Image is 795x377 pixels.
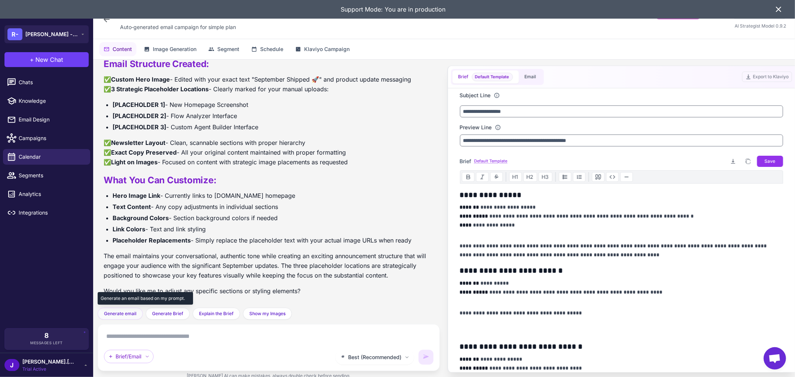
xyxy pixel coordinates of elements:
li: - Simply replace the placeholder text with your actual image URLs when ready [113,235,434,245]
button: Email [519,70,542,83]
span: Generate Brief [152,310,183,317]
strong: Link Colors [113,225,145,233]
a: Campaigns [3,130,90,146]
span: Klaviyo Campaign [304,45,350,53]
a: Calendar [3,149,90,165]
span: Content [113,45,132,53]
strong: Hero Image Link [113,192,160,199]
button: Klaviyo Campaign [291,42,354,56]
span: Brief [460,157,471,165]
a: Default Template [474,158,508,164]
button: Content [99,42,136,56]
h2: What You Can Customize: [104,174,434,186]
strong: 3 Strategic Placeholder Locations [111,85,209,93]
button: Export to Klaviyo [742,72,792,82]
div: J [4,359,19,371]
button: H2 [523,172,537,182]
li: - Custom Agent Builder Interface [113,122,434,132]
a: Integrations [3,205,90,221]
button: Generate Brief [146,308,190,320]
a: Knowledge [3,93,90,109]
div: Open chat [764,347,786,370]
span: Chats [19,78,84,86]
div: Brief/Email [104,350,154,363]
span: Integrations [19,209,84,217]
strong: Background Colors [113,214,169,222]
span: Knowledge [19,97,84,105]
span: Image Generation [153,45,196,53]
button: Best (Recommended) [335,350,414,365]
div: R- [7,28,22,40]
span: [PERSON_NAME] - Email Agent [25,30,78,38]
button: Download brief [727,155,739,167]
span: Brief [458,73,469,80]
a: Segments [3,168,90,183]
span: Analytics [19,190,84,198]
button: Save [757,156,783,167]
strong: Text Content [113,203,151,210]
span: Segment [217,45,239,53]
span: AI Strategist Model 0.9.2 [735,23,786,29]
li: - Text and link styling [113,224,434,234]
p: ✅ - Edited with your exact text "September Shipped 🚀" and product update messaging ✅ - Clearly ma... [104,75,434,94]
span: Messages Left [30,340,63,346]
h2: Email Structure Created: [104,58,434,70]
button: Schedule [247,42,288,56]
button: Segment [204,42,244,56]
p: ✅ - Clean, scannable sections with proper hierarchy ✅ - All your original content maintained with... [104,138,434,167]
button: R-[PERSON_NAME] - Email Agent [4,25,89,43]
span: New Chat [36,55,63,64]
button: H3 [539,172,552,182]
button: Copy brief [742,155,754,167]
span: Email Design [19,115,84,124]
button: Explain the Brief [193,308,240,320]
label: Preview Line [460,123,492,132]
span: Schedule [260,45,283,53]
strong: [PLACEHOLDER 3] [113,123,166,131]
span: Show my Images [249,310,285,317]
strong: Light on Images [111,158,158,166]
button: Show my Images [243,308,292,320]
span: Brief template [472,73,513,81]
button: Generate email [98,308,143,320]
span: + [30,55,34,64]
span: Save [765,158,776,165]
span: Segments [19,171,84,180]
li: - Currently links to [DOMAIN_NAME] homepage [113,191,434,200]
strong: Exact Copy Preserved [111,149,177,156]
li: - Flow Analyzer Interface [113,111,434,121]
li: - New Homepage Screenshot [113,100,434,110]
span: Auto‑generated email campaign for simple plan [120,23,236,31]
button: H1 [509,172,522,182]
li: - Any copy adjustments in individual sections [113,202,434,212]
button: BriefDefault Template [452,70,519,83]
a: Email Design [3,112,90,127]
span: Trial Active [22,366,75,373]
a: Analytics [3,186,90,202]
p: Would you like me to adjust any specific sections or styling elements? [104,286,434,296]
button: Image Generation [139,42,201,56]
strong: [PLACEHOLDER 1] [113,101,165,108]
a: Chats [3,75,90,90]
span: 8 [44,332,49,339]
li: - Section background colors if needed [113,213,434,223]
p: The email maintains your conversational, authentic tone while creating an exciting announcement s... [104,251,434,280]
strong: Placeholder Replacements [113,237,191,244]
strong: [PLACEHOLDER 2] [113,112,166,120]
span: Best (Recommended) [348,353,402,361]
strong: Newsletter Layout [111,139,165,146]
span: [PERSON_NAME].[PERSON_NAME] [22,358,75,366]
span: Explain the Brief [199,310,234,317]
span: Generate email [104,310,136,317]
span: Campaigns [19,134,84,142]
span: Calendar [19,153,84,161]
label: Subject Line [460,91,491,99]
div: Click to edit description [117,22,239,33]
button: +New Chat [4,52,89,67]
strong: Custom Hero Image [111,76,170,83]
